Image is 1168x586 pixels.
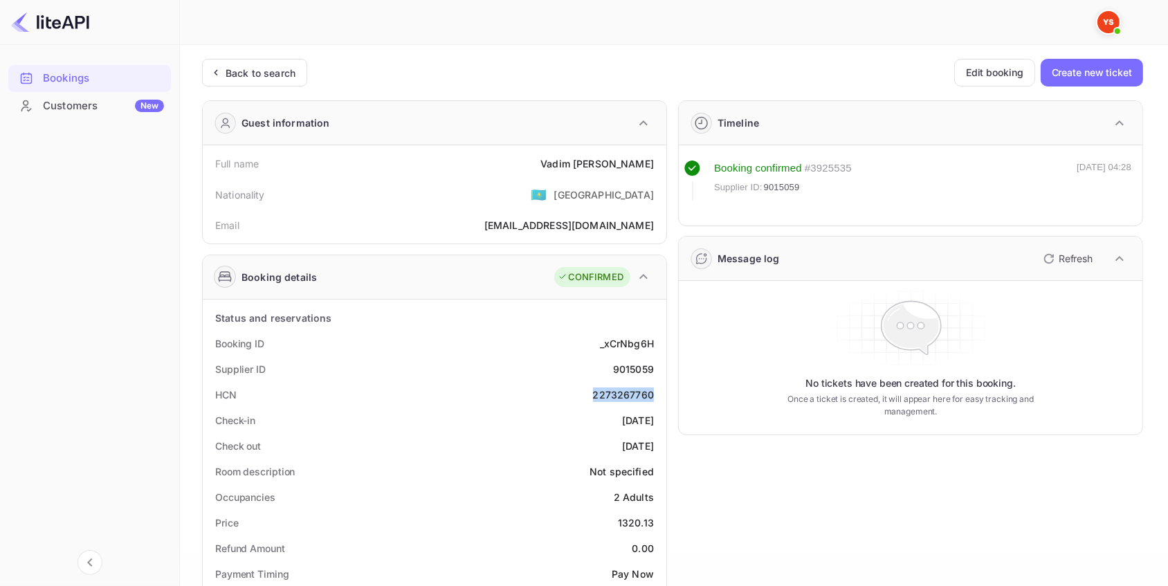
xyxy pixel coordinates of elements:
[215,490,275,504] div: Occupancies
[215,336,264,351] div: Booking ID
[558,271,623,284] div: CONFIRMED
[77,550,102,575] button: Collapse navigation
[1097,11,1120,33] img: Yandex Support
[714,181,763,194] span: Supplier ID:
[554,187,654,202] div: [GEOGRAPHIC_DATA]
[215,187,265,202] div: Nationality
[241,270,317,284] div: Booking details
[241,116,330,130] div: Guest information
[135,100,164,112] div: New
[1041,59,1143,86] button: Create new ticket
[8,93,171,120] div: CustomersNew
[215,541,285,556] div: Refund Amount
[764,181,800,194] span: 9015059
[215,439,261,453] div: Check out
[215,413,255,428] div: Check-in
[718,116,759,130] div: Timeline
[215,464,295,479] div: Room description
[531,182,547,207] span: United States
[215,387,237,402] div: HCN
[1077,161,1131,201] div: [DATE] 04:28
[215,156,259,171] div: Full name
[614,490,654,504] div: 2 Adults
[484,218,654,232] div: [EMAIL_ADDRESS][DOMAIN_NAME]
[622,413,654,428] div: [DATE]
[786,393,1035,418] p: Once a ticket is created, it will appear here for easy tracking and management.
[8,65,171,91] a: Bookings
[805,376,1016,390] p: No tickets have been created for this booking.
[43,71,164,86] div: Bookings
[718,251,780,266] div: Message log
[954,59,1035,86] button: Edit booking
[1035,248,1098,270] button: Refresh
[11,11,89,33] img: LiteAPI logo
[540,156,654,171] div: Vadim [PERSON_NAME]
[600,336,654,351] div: _xCrNbg6H
[8,93,171,118] a: CustomersNew
[622,439,654,453] div: [DATE]
[215,362,266,376] div: Supplier ID
[618,515,654,530] div: 1320.13
[612,567,654,581] div: Pay Now
[215,218,239,232] div: Email
[215,515,239,530] div: Price
[613,362,654,376] div: 9015059
[215,567,289,581] div: Payment Timing
[590,464,654,479] div: Not specified
[1059,251,1093,266] p: Refresh
[8,65,171,92] div: Bookings
[632,541,654,556] div: 0.00
[593,387,655,402] div: 2273267760
[226,66,295,80] div: Back to search
[805,161,852,176] div: # 3925535
[215,311,331,325] div: Status and reservations
[43,98,164,114] div: Customers
[714,161,802,176] div: Booking confirmed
